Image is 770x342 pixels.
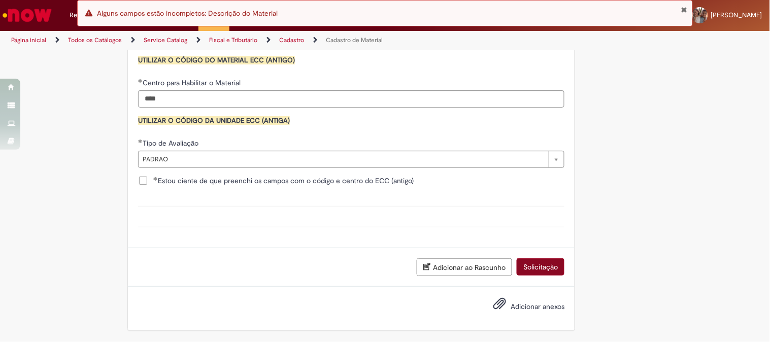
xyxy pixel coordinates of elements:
a: Cadastro [279,36,304,44]
button: Adicionar anexos [490,294,509,318]
span: Obrigatório Preenchido [153,177,158,181]
span: UTILIZAR O CÓDIGO DO MATERIAL ECC (ANTIGO) [138,56,295,64]
span: PADRAO [143,151,544,167]
img: ServiceNow [1,5,53,25]
span: Adicionar anexos [511,302,564,311]
a: Todos os Catálogos [68,36,122,44]
span: Obrigatório Preenchido [138,139,143,143]
a: Cadastro de Material [326,36,383,44]
span: Obrigatório Preenchido [138,79,143,83]
a: Fiscal e Tributário [209,36,257,44]
button: Solicitação [517,258,564,276]
span: Tipo de Avaliação [143,139,200,148]
span: Alguns campos estão incompletos: Descrição do Material [97,9,278,18]
a: Service Catalog [144,36,187,44]
span: Requisições [70,10,105,20]
span: Estou ciente de que preenchi os campos com o código e centro do ECC (antigo) [153,176,414,186]
a: Página inicial [11,36,46,44]
input: Centro para Habilitar o Material [138,90,564,108]
span: UTILIZAR O CÓDIGO DA UNIDADE ECC (ANTIGA) [138,116,290,125]
button: Fechar Notificação [681,6,687,14]
button: Adicionar ao Rascunho [417,258,512,276]
span: [PERSON_NAME] [711,11,762,19]
ul: Trilhas de página [8,31,506,50]
span: Centro para Habilitar o Material [143,78,243,87]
